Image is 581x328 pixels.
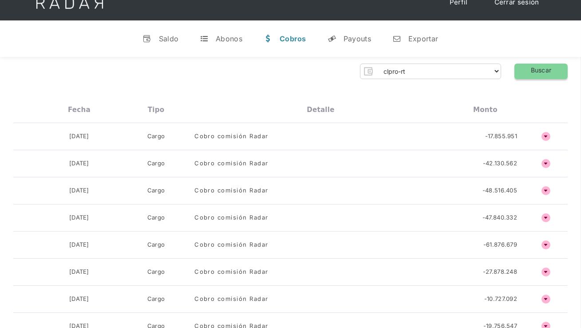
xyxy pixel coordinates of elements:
[69,240,89,249] div: [DATE]
[541,268,550,276] h4: ñ
[482,186,517,195] div: -48.516.405
[194,159,269,168] div: Cobro comisión Radar
[69,213,89,222] div: [DATE]
[483,240,517,249] div: -61.876.679
[307,106,334,114] div: Detalle
[328,34,336,43] div: y
[392,34,401,43] div: n
[147,240,165,249] div: Cargo
[194,132,269,141] div: Cobro comisión Radar
[541,159,550,168] h4: ñ
[408,34,438,43] div: Exportar
[69,268,89,276] div: [DATE]
[485,132,517,141] div: -17.855.951
[483,268,517,276] div: -27.878.248
[159,34,179,43] div: Saldo
[147,295,165,304] div: Cargo
[194,268,269,276] div: Cobro comisión Radar
[147,268,165,276] div: Cargo
[541,132,550,141] h4: ñ
[69,186,89,195] div: [DATE]
[69,159,89,168] div: [DATE]
[68,106,91,114] div: Fecha
[514,64,568,79] a: Buscar
[264,34,273,43] div: w
[147,132,165,141] div: Cargo
[194,213,269,222] div: Cobro comisión Radar
[147,186,165,195] div: Cargo
[194,295,269,304] div: Cobro comisión Radar
[360,64,501,79] form: Form
[344,34,371,43] div: Payouts
[216,34,242,43] div: Abonos
[147,213,165,222] div: Cargo
[148,106,165,114] div: Tipo
[194,186,269,195] div: Cobro comisión Radar
[484,295,517,304] div: -10.727.092
[482,213,517,222] div: -47.840.332
[541,295,550,304] h4: ñ
[200,34,209,43] div: t
[541,240,550,249] h4: ñ
[69,295,89,304] div: [DATE]
[473,106,498,114] div: Monto
[541,213,550,222] h4: ñ
[143,34,152,43] div: v
[541,186,550,195] h4: ñ
[483,159,517,168] div: -42.130.562
[280,34,306,43] div: Cobros
[147,159,165,168] div: Cargo
[69,132,89,141] div: [DATE]
[194,240,269,249] div: Cobro comisión Radar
